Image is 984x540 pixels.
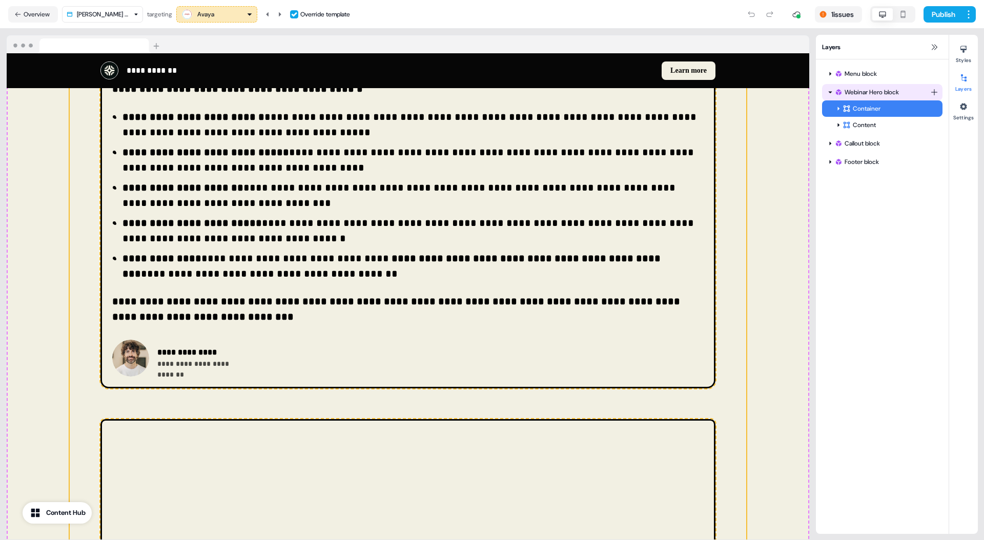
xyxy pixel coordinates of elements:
div: Menu block [834,69,938,79]
div: Footer block [822,154,942,170]
button: Settings [949,98,978,121]
div: Webinar Hero blockContainerContent [822,84,942,133]
div: Callout block [834,138,938,149]
button: Publish [924,6,961,23]
div: targeting [147,9,172,19]
button: Styles [949,41,978,64]
div: Avaya [197,9,214,19]
img: Browser topbar [7,35,164,54]
div: Override template [300,9,350,19]
img: Contact photo [112,340,149,377]
div: Callout block [822,135,942,152]
div: Container [843,103,938,114]
div: [PERSON_NAME] Webinar [77,9,130,19]
div: Menu block [822,66,942,82]
div: Footer block [834,157,938,167]
div: Content [843,120,938,130]
div: Container [822,100,942,117]
div: Content Hub [46,508,86,518]
button: 1issues [815,6,862,23]
button: Learn more [662,61,715,80]
button: Layers [949,70,978,92]
div: Webinar Hero block [834,87,930,97]
button: Content Hub [23,502,92,524]
button: Overview [8,6,58,23]
div: Layers [816,35,949,59]
button: Avaya [176,6,257,23]
div: Learn more [412,61,715,80]
div: Content [822,117,942,133]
